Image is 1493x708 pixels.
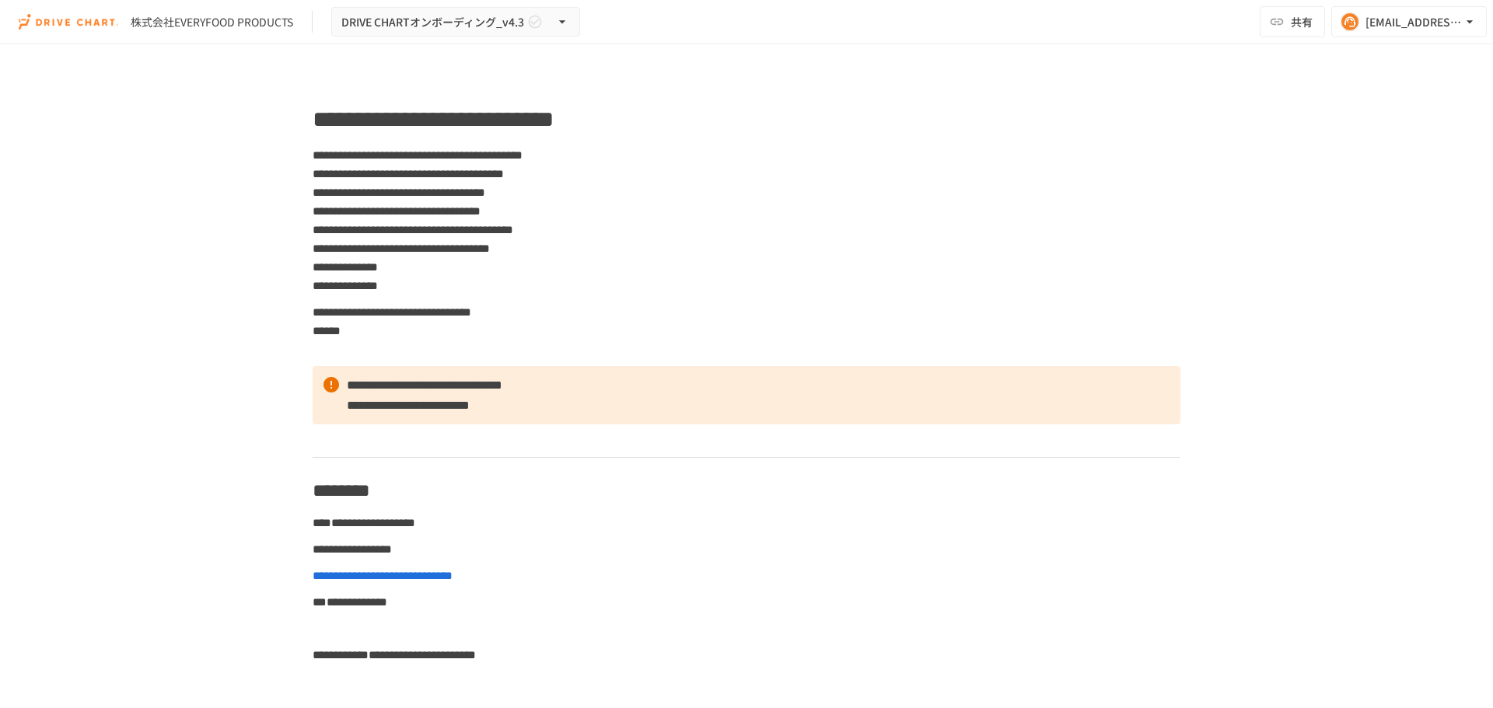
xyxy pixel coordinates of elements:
[1365,12,1462,32] div: [EMAIL_ADDRESS][PERSON_NAME][DOMAIN_NAME]
[1331,6,1487,37] button: [EMAIL_ADDRESS][PERSON_NAME][DOMAIN_NAME]
[1291,13,1313,30] span: 共有
[19,9,118,34] img: i9VDDS9JuLRLX3JIUyK59LcYp6Y9cayLPHs4hOxMB9W
[331,7,580,37] button: DRIVE CHARTオンボーディング_v4.3
[131,14,293,30] div: 株式会社EVERYFOOD PRODUCTS
[1260,6,1325,37] button: 共有
[341,12,524,32] span: DRIVE CHARTオンボーディング_v4.3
